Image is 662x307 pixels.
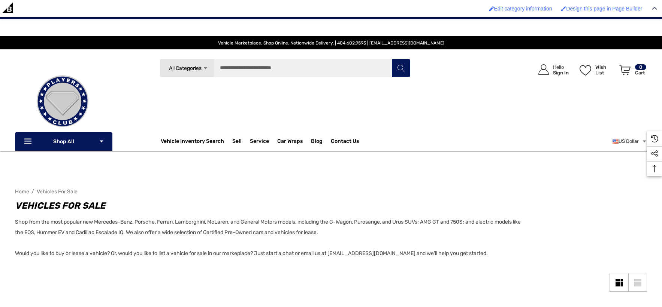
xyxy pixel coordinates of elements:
svg: Social Media [651,150,658,157]
svg: Icon Line [23,137,34,146]
a: Car Wraps [277,134,311,149]
h1: Vehicles For Sale [15,199,523,212]
img: Players Club | Cars For Sale [25,64,100,139]
span: Vehicle Marketplace. Shop Online. Nationwide Delivery. | 404.602.9593 | [EMAIL_ADDRESS][DOMAIN_NAME] [218,40,444,46]
a: Cart with 0 items [616,57,647,86]
a: Wish List Wish List [576,57,616,83]
span: Design this page in Page Builder [566,6,642,12]
img: Close Admin Bar [652,7,657,10]
a: Enabled brush for page builder edit. Design this page in Page Builder [557,2,646,15]
svg: Wish List [580,65,591,76]
p: Sign In [553,70,569,76]
a: All Categories Icon Arrow Down Icon Arrow Up [160,59,214,77]
button: Search [392,59,410,77]
span: Car Wraps [277,138,303,146]
a: Vehicles For Sale [37,188,78,195]
svg: Recently Viewed [651,135,658,142]
a: Sign in [530,57,572,83]
img: Enabled brush for category edit [489,6,494,11]
a: Contact Us [331,138,359,146]
img: Enabled brush for page builder edit. [561,6,566,11]
a: Grid View [610,273,628,292]
p: Hello [553,64,569,70]
p: Cart [635,70,646,76]
span: Edit category information [494,6,552,12]
a: List View [628,273,647,292]
svg: Icon Arrow Down [203,65,208,71]
a: Service [250,138,269,146]
span: Sell [232,138,242,146]
p: 0 [635,64,646,70]
p: Shop All [15,132,112,151]
p: Shop from the most popular new Mercedes-Benz, Porsche, Ferrari, Lamborghini, McLaren, and General... [15,217,523,259]
a: Home [15,188,29,195]
svg: Icon Arrow Down [99,139,104,144]
span: All Categories [169,65,201,71]
svg: Icon User Account [538,64,549,75]
a: USD [613,134,647,149]
a: Enabled brush for category edit Edit category information [485,2,556,15]
svg: Review Your Cart [619,65,631,75]
a: Vehicle Inventory Search [161,138,224,146]
nav: Breadcrumb [15,185,647,198]
p: Wish List [595,64,615,76]
a: Sell [232,134,250,149]
svg: Top [647,165,662,172]
a: Blog [311,138,323,146]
